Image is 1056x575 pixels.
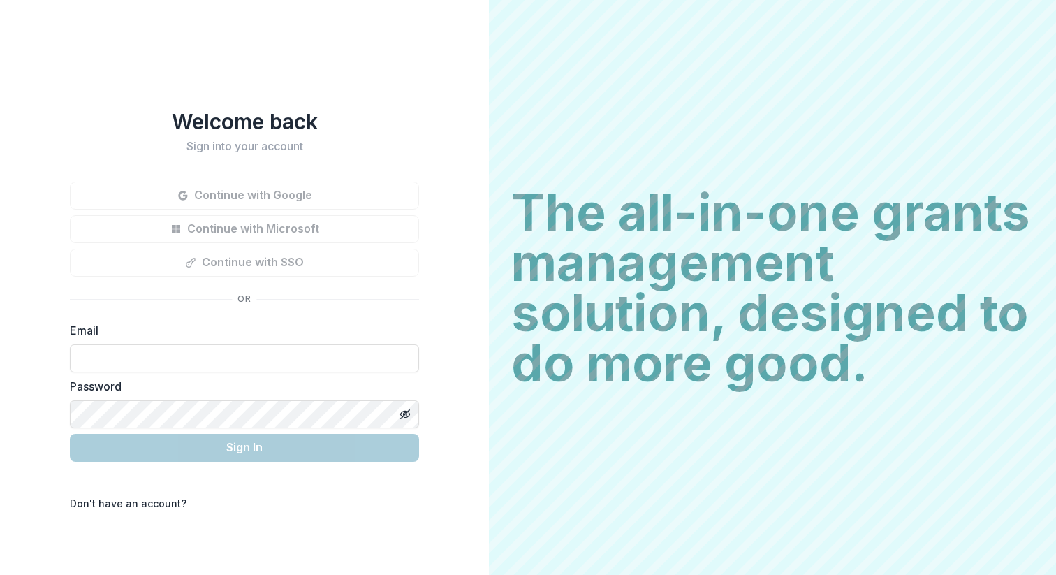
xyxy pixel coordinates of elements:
h2: Sign into your account [70,140,419,153]
h1: Welcome back [70,109,419,134]
button: Sign In [70,434,419,462]
p: Don't have an account? [70,496,186,511]
button: Continue with SSO [70,249,419,277]
button: Toggle password visibility [394,403,416,425]
button: Continue with Microsoft [70,215,419,243]
label: Password [70,378,411,395]
label: Email [70,322,411,339]
button: Continue with Google [70,182,419,210]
